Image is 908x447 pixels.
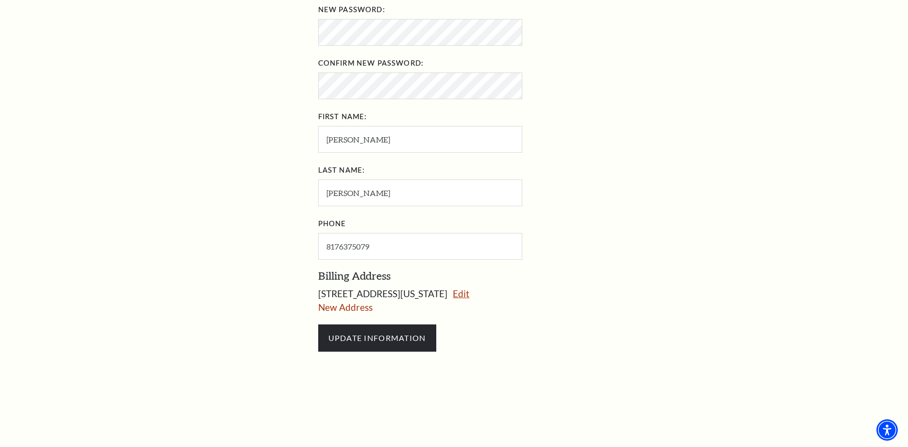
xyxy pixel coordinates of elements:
[318,233,522,260] input: Phone
[318,179,522,206] input: Last Name:
[453,288,469,299] a: Edit
[318,324,436,352] input: Button
[318,218,346,230] label: Phone
[318,4,385,16] label: New Password:
[318,288,447,299] span: [STREET_ADDRESS][US_STATE]
[318,126,522,153] input: First Name:
[318,302,373,313] a: New Address
[876,419,898,441] div: Accessibility Menu
[318,19,522,46] input: New Password:
[318,57,424,70] label: Confirm New Password:
[318,72,522,99] input: Confirm New Password:
[318,269,748,282] h3: Billing Address
[318,111,367,123] label: First Name:
[318,164,365,177] label: Last Name:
